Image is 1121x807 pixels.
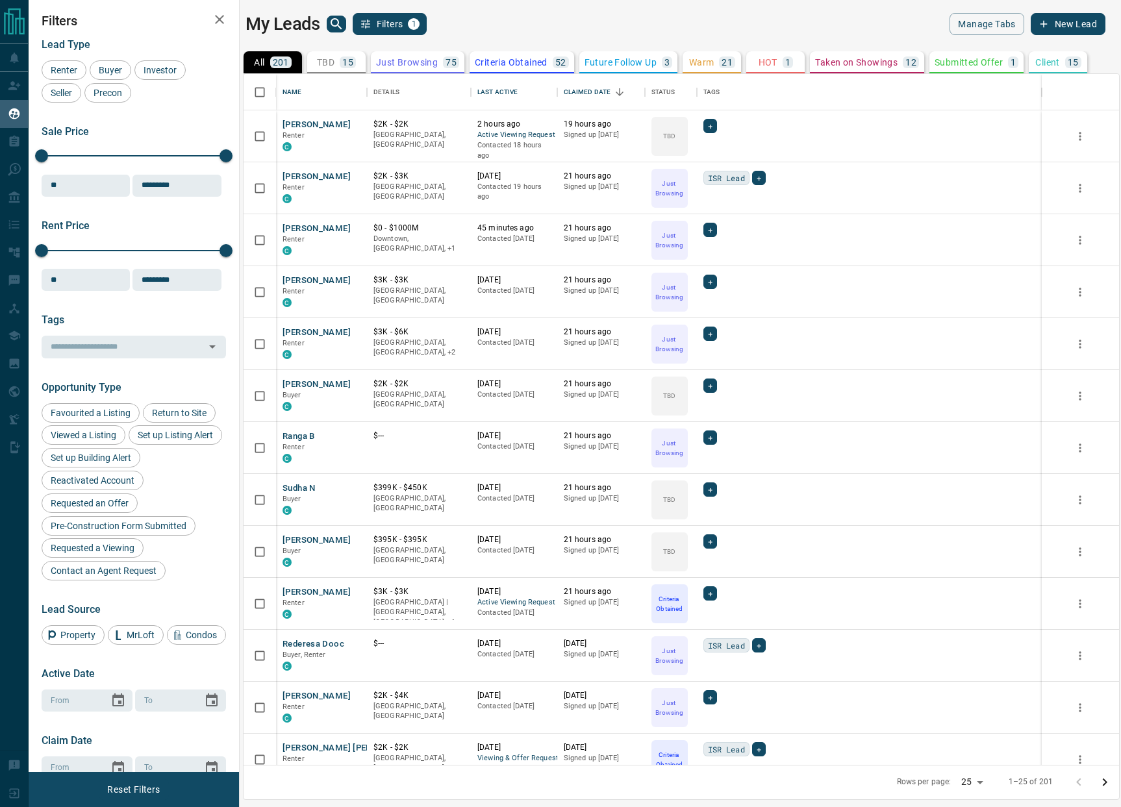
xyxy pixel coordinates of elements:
span: Renter [283,443,305,451]
div: condos.ca [283,506,292,515]
button: Go to next page [1092,769,1118,795]
p: [DATE] [564,742,638,753]
p: 21 [722,58,733,67]
div: condos.ca [283,714,292,723]
div: condos.ca [283,142,292,151]
p: Warm [689,58,714,67]
div: Last Active [471,74,557,110]
p: Just Browsing [653,438,686,458]
div: Status [645,74,697,110]
p: Future Follow Up [585,58,657,67]
p: [DATE] [477,327,551,338]
h1: My Leads [246,14,320,34]
span: Active Date [42,667,95,680]
div: Requested an Offer [42,493,138,513]
p: $--- [373,638,464,649]
p: Just Browsing [653,698,686,717]
span: Requested a Viewing [46,543,139,553]
button: [PERSON_NAME] [283,327,351,339]
p: 21 hours ago [564,275,638,286]
p: Rows per page: [897,776,951,788]
span: Rent Price [42,219,90,232]
button: Sudha N [283,482,316,495]
button: more [1070,646,1090,665]
div: + [703,430,717,445]
p: Just Browsing [653,282,686,302]
p: Contacted [DATE] [477,608,551,618]
p: $2K - $2K [373,119,464,130]
button: more [1070,179,1090,198]
p: Contacted [DATE] [477,649,551,660]
span: Viewed a Listing [46,430,121,440]
span: MrLoft [122,630,159,640]
p: [DATE] [477,430,551,441]
p: 1 [1011,58,1016,67]
div: condos.ca [283,662,292,671]
p: Contacted [DATE] [477,234,551,244]
span: Investor [139,65,181,75]
p: 15 [1068,58,1079,67]
button: more [1070,750,1090,769]
div: condos.ca [283,454,292,463]
button: more [1070,490,1090,510]
span: Condos [181,630,221,640]
p: Signed up [DATE] [564,597,638,608]
p: Contacted [DATE] [477,701,551,712]
span: Active Viewing Request [477,130,551,141]
button: Choose date [199,755,225,781]
p: Contacted [DATE] [477,286,551,296]
div: + [752,171,766,185]
p: [DATE] [564,638,638,649]
p: 3 [664,58,670,67]
p: $2K - $2K [373,379,464,390]
button: more [1070,282,1090,302]
p: All [254,58,264,67]
button: Filters1 [353,13,427,35]
p: Taken on Showings [815,58,898,67]
p: Signed up [DATE] [564,390,638,400]
span: + [757,743,761,756]
span: + [708,327,712,340]
span: Property [56,630,100,640]
span: Tags [42,314,64,326]
button: Manage Tabs [950,13,1024,35]
span: Precon [89,88,127,98]
span: Lead Source [42,603,101,615]
p: [GEOGRAPHIC_DATA], [GEOGRAPHIC_DATA] [373,701,464,721]
div: Details [367,74,471,110]
button: Open [203,338,221,356]
span: Contact an Agent Request [46,565,161,576]
div: + [703,534,717,549]
p: Contacted 19 hours ago [477,182,551,202]
div: Favourited a Listing [42,403,140,423]
div: + [703,275,717,289]
span: + [708,223,712,236]
div: Requested a Viewing [42,538,144,558]
span: ISR Lead [708,171,745,184]
p: TBD [663,131,675,141]
div: Claimed Date [557,74,645,110]
div: Last Active [477,74,518,110]
p: Contacted [DATE] [477,338,551,348]
p: TBD [663,391,675,401]
span: Renter [283,702,305,711]
p: Just Browsing [653,230,686,250]
p: [DATE] [477,379,551,390]
button: [PERSON_NAME] [283,223,351,235]
button: [PERSON_NAME] [283,171,351,183]
p: [DATE] [477,638,551,649]
span: Renter [283,754,305,763]
span: + [708,691,712,704]
p: 21 hours ago [564,379,638,390]
span: Sale Price [42,125,89,138]
div: Precon [84,83,131,103]
button: more [1070,127,1090,146]
p: TBD [317,58,334,67]
span: Renter [283,131,305,140]
div: 25 [956,773,987,791]
div: Set up Listing Alert [129,425,222,445]
p: $395K - $395K [373,534,464,545]
span: Lead Type [42,38,90,51]
p: Signed up [DATE] [564,545,638,556]
p: $2K - $4K [373,690,464,701]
